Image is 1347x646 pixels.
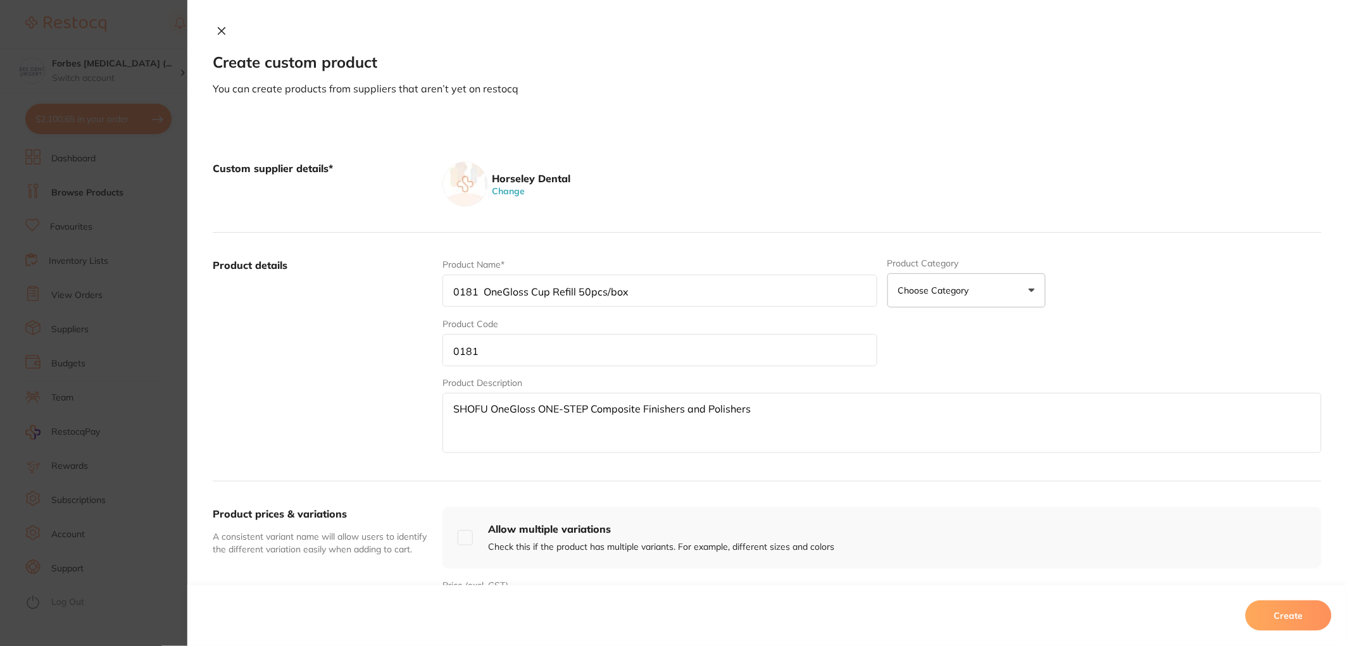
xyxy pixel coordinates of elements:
label: Product Name* [442,259,504,270]
img: supplier image [442,161,488,207]
aside: Horseley Dental [488,171,570,185]
label: Product details [213,258,432,456]
p: A consistent variant name will allow users to identify the different variation easily when adding... [213,531,432,556]
button: Create [1246,600,1332,631]
label: Product Code [442,319,498,329]
label: Price (excl. GST) [442,580,508,590]
label: Product Category [887,258,1046,268]
h2: Create custom product [213,54,1322,71]
p: Choose Category [898,284,974,297]
p: You can create products from suppliers that aren’t yet on restocq [213,82,1322,96]
h4: Allow multiple variations [488,522,834,536]
button: Change [488,185,529,197]
p: Check this if the product has multiple variants. For example, different sizes and colors [488,541,834,554]
textarea: SHOFU OneGloss ONE-STEP Composite Finishers and Polishers [442,393,1322,453]
label: Product Description [442,378,522,388]
label: Product prices & variations [213,507,347,520]
label: Custom supplier details* [213,161,432,207]
button: Choose Category [887,273,1046,307]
